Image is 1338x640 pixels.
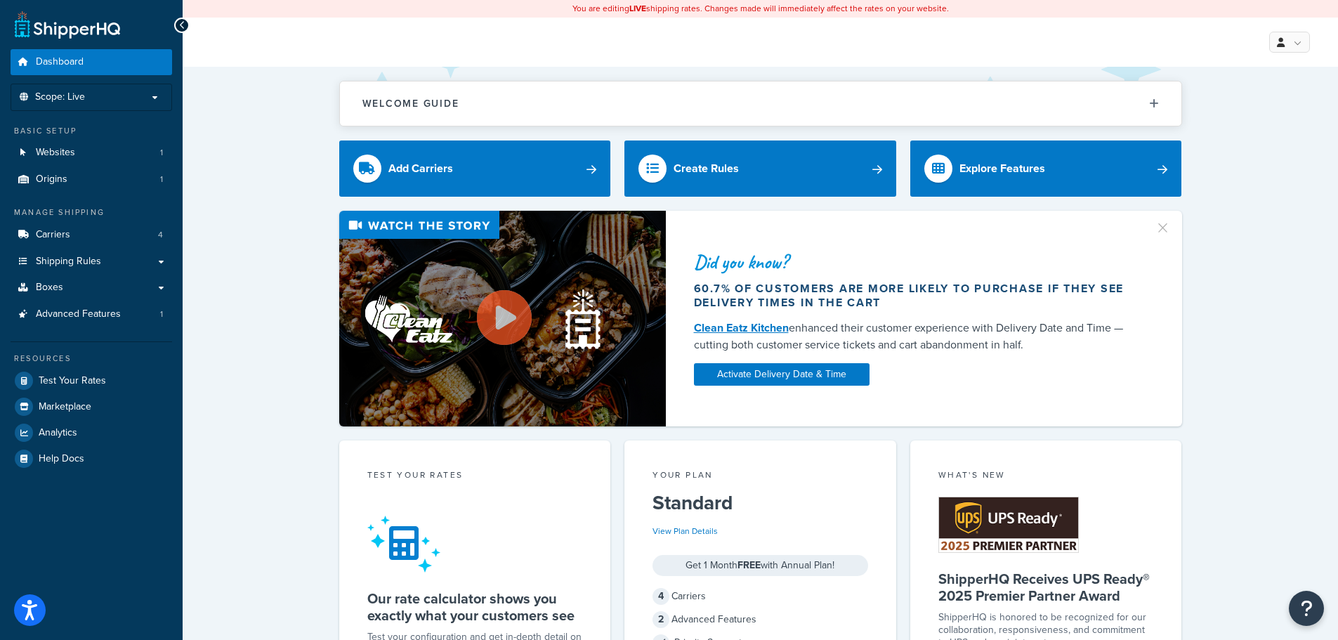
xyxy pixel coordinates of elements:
a: Dashboard [11,49,172,75]
h5: Our rate calculator shows you exactly what your customers see [367,590,583,624]
li: Advanced Features [11,301,172,327]
a: Add Carriers [339,141,611,197]
div: 60.7% of customers are more likely to purchase if they see delivery times in the cart [694,282,1138,310]
div: enhanced their customer experience with Delivery Date and Time — cutting both customer service ti... [694,320,1138,353]
a: Help Docs [11,446,172,471]
span: Shipping Rules [36,256,101,268]
span: Carriers [36,229,70,241]
span: Marketplace [39,401,91,413]
li: Websites [11,140,172,166]
a: View Plan Details [652,525,718,537]
div: Explore Features [959,159,1045,178]
div: Get 1 Month with Annual Plan! [652,555,868,576]
a: Analytics [11,420,172,445]
a: Carriers4 [11,222,172,248]
span: 4 [652,588,669,605]
button: Open Resource Center [1289,591,1324,626]
h5: Standard [652,492,868,514]
strong: FREE [737,558,761,573]
span: Advanced Features [36,308,121,320]
div: Carriers [652,587,868,606]
span: 2 [652,611,669,628]
div: Your Plan [652,469,868,485]
div: Advanced Features [652,610,868,629]
a: Test Your Rates [11,368,172,393]
span: Dashboard [36,56,84,68]
div: What's New [938,469,1154,485]
div: Manage Shipping [11,207,172,218]
a: Advanced Features1 [11,301,172,327]
span: Scope: Live [35,91,85,103]
span: Boxes [36,282,63,294]
span: 1 [160,174,163,185]
img: Video thumbnail [339,211,666,426]
a: Create Rules [624,141,896,197]
li: Carriers [11,222,172,248]
div: Did you know? [694,252,1138,272]
li: Origins [11,166,172,192]
span: Analytics [39,427,77,439]
a: Explore Features [910,141,1182,197]
a: Shipping Rules [11,249,172,275]
a: Origins1 [11,166,172,192]
div: Basic Setup [11,125,172,137]
a: Websites1 [11,140,172,166]
b: LIVE [629,2,646,15]
a: Clean Eatz Kitchen [694,320,789,336]
span: 1 [160,147,163,159]
h2: Welcome Guide [362,98,459,109]
span: Help Docs [39,453,84,465]
span: Websites [36,147,75,159]
span: 4 [158,229,163,241]
button: Welcome Guide [340,81,1181,126]
span: 1 [160,308,163,320]
a: Marketplace [11,394,172,419]
span: Test Your Rates [39,375,106,387]
span: Origins [36,174,67,185]
h5: ShipperHQ Receives UPS Ready® 2025 Premier Partner Award [938,570,1154,604]
a: Boxes [11,275,172,301]
a: Activate Delivery Date & Time [694,363,870,386]
div: Resources [11,353,172,365]
div: Add Carriers [388,159,453,178]
div: Test your rates [367,469,583,485]
div: Create Rules [674,159,739,178]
